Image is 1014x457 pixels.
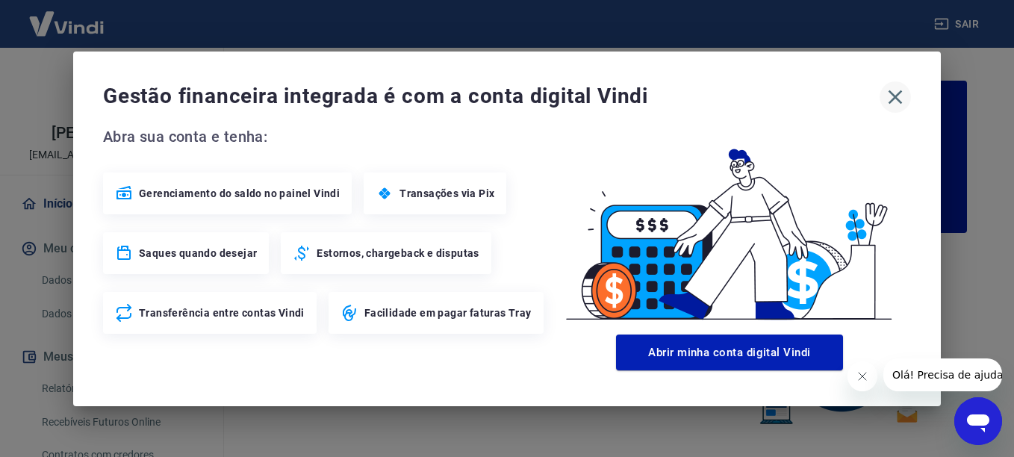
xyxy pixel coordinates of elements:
[9,10,125,22] span: Olá! Precisa de ajuda?
[103,125,548,149] span: Abra sua conta e tenha:
[139,305,305,320] span: Transferência entre contas Vindi
[548,125,911,329] img: Good Billing
[139,246,257,261] span: Saques quando desejar
[616,335,843,370] button: Abrir minha conta digital Vindi
[399,186,494,201] span: Transações via Pix
[954,397,1002,445] iframe: Botão para abrir a janela de mensagens
[883,358,1002,391] iframe: Mensagem da empresa
[317,246,479,261] span: Estornos, chargeback e disputas
[139,186,340,201] span: Gerenciamento do saldo no painel Vindi
[103,81,880,111] span: Gestão financeira integrada é com a conta digital Vindi
[364,305,532,320] span: Facilidade em pagar faturas Tray
[847,361,877,391] iframe: Fechar mensagem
